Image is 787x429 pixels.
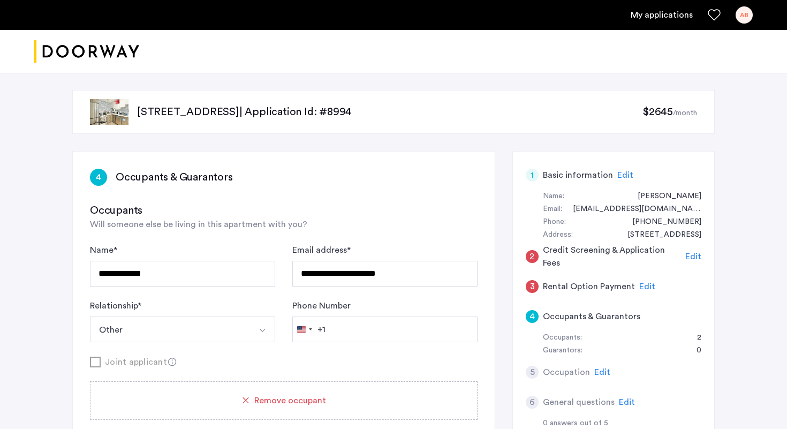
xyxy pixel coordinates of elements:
div: 3 [526,280,539,293]
div: 5 [526,366,539,379]
span: Edit [617,171,633,179]
div: 894 Bushwick Avenue, #5C [617,229,701,242]
div: 4 [526,310,539,323]
div: Guarantors: [543,344,582,357]
p: [STREET_ADDRESS] | Application Id: #8994 [137,104,642,119]
span: Edit [685,252,701,261]
label: Name * [90,244,117,257]
div: Name: [543,190,564,203]
sub: /month [673,109,697,117]
div: Phone: [543,216,566,229]
img: apartment [90,99,128,125]
img: logo [34,32,139,72]
div: 0 [686,344,701,357]
span: $2645 [642,107,673,117]
div: Occupants: [543,332,582,344]
img: arrow [258,326,267,335]
h5: Occupation [543,366,590,379]
span: Remove occupant [254,394,326,407]
label: Relationship * [90,299,141,312]
div: anissab.swift@gmail.com [562,203,701,216]
span: Edit [594,368,610,377]
div: +12066706170 [622,216,701,229]
a: Favorites [708,9,721,21]
div: Email: [543,203,562,216]
div: 1 [526,169,539,182]
h5: Credit Screening & Application Fees [543,244,682,269]
h5: General questions [543,396,615,409]
label: Email address * [292,244,351,257]
h3: Occupants & Guarantors [116,170,233,185]
span: Will someone else be living in this apartment with you? [90,220,307,229]
div: 6 [526,396,539,409]
a: Cazamio logo [34,32,139,72]
div: Address: [543,229,573,242]
div: AB [736,6,753,24]
button: Select option [249,317,275,342]
h5: Occupants & Guarantors [543,310,640,323]
div: +1 [317,323,326,336]
div: 4 [90,169,107,186]
a: My application [631,9,693,21]
span: Edit [619,398,635,407]
button: Selected country [293,317,326,342]
h5: Rental Option Payment [543,280,635,293]
div: 2 [686,332,701,344]
button: Select option [90,317,250,342]
label: Phone Number [292,299,351,312]
div: Anissa Bryant-Swift [627,190,701,203]
h5: Basic information [543,169,613,182]
div: 2 [526,250,539,263]
h3: Occupants [90,203,478,218]
span: Edit [639,282,655,291]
